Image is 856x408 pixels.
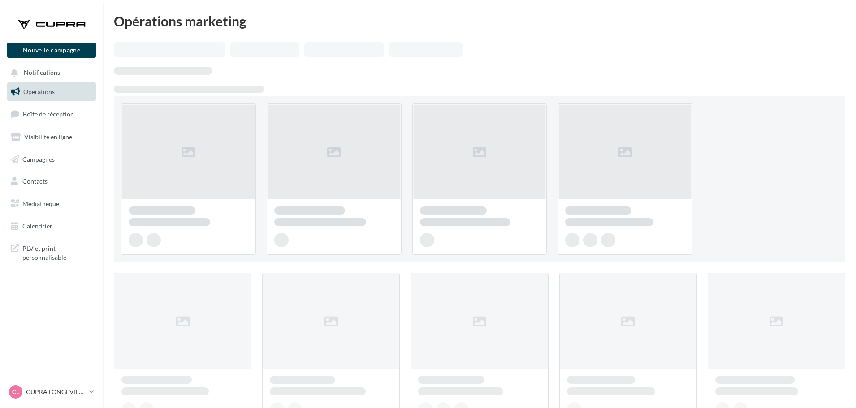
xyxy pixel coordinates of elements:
span: Visibilité en ligne [24,133,72,141]
span: Opérations [23,88,55,95]
a: PLV et print personnalisable [5,239,98,265]
span: Contacts [22,177,48,185]
span: Campagnes [22,155,55,163]
a: Opérations [5,82,98,101]
a: Contacts [5,172,98,191]
a: Calendrier [5,217,98,236]
span: Calendrier [22,222,52,230]
a: Boîte de réception [5,104,98,124]
div: Opérations marketing [114,14,845,28]
span: Boîte de réception [23,110,74,118]
p: CUPRA LONGEVILLE LES [GEOGRAPHIC_DATA] [26,387,86,396]
a: CL CUPRA LONGEVILLE LES [GEOGRAPHIC_DATA] [7,383,96,400]
button: Nouvelle campagne [7,43,96,58]
span: PLV et print personnalisable [22,242,92,262]
span: Notifications [24,69,60,77]
a: Médiathèque [5,194,98,213]
span: CL [12,387,19,396]
a: Visibilité en ligne [5,128,98,146]
a: Campagnes [5,150,98,169]
span: Médiathèque [22,200,59,207]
